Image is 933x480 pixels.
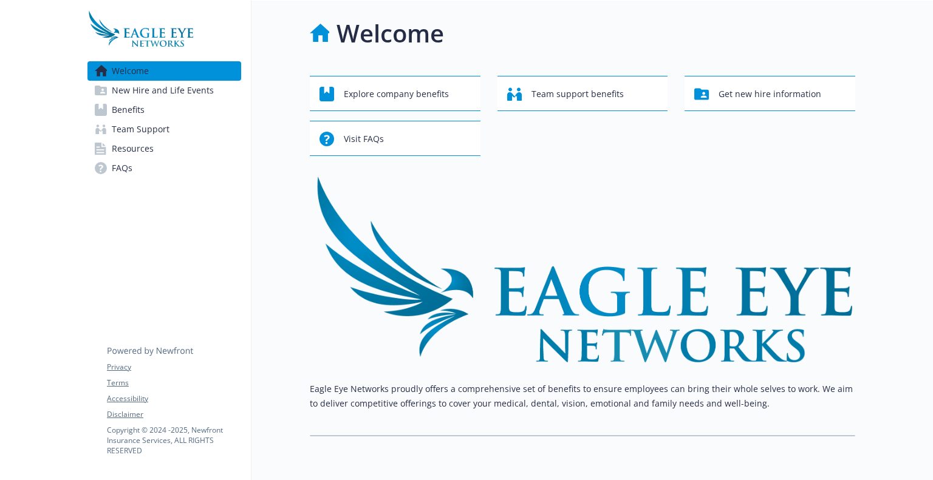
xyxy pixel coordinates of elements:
[310,382,855,411] p: Eagle Eye Networks proudly offers a comprehensive set of benefits to ensure employees can bring t...
[107,362,241,373] a: Privacy
[107,425,241,456] p: Copyright © 2024 - 2025 , Newfront Insurance Services, ALL RIGHTS RESERVED
[337,15,444,52] h1: Welcome
[310,76,480,111] button: Explore company benefits
[107,393,241,404] a: Accessibility
[87,61,241,81] a: Welcome
[685,76,855,111] button: Get new hire information
[497,76,668,111] button: Team support benefits
[112,61,149,81] span: Welcome
[107,377,241,388] a: Terms
[531,83,624,106] span: Team support benefits
[112,81,214,100] span: New Hire and Life Events
[87,81,241,100] a: New Hire and Life Events
[719,83,821,106] span: Get new hire information
[112,158,132,178] span: FAQs
[310,121,480,156] button: Visit FAQs
[112,100,145,120] span: Benefits
[344,83,449,106] span: Explore company benefits
[344,127,384,150] span: Visit FAQs
[107,409,241,420] a: Disclaimer
[310,175,855,362] img: overview page banner
[87,158,241,178] a: FAQs
[112,120,169,139] span: Team Support
[87,139,241,158] a: Resources
[112,139,154,158] span: Resources
[87,100,241,120] a: Benefits
[87,120,241,139] a: Team Support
